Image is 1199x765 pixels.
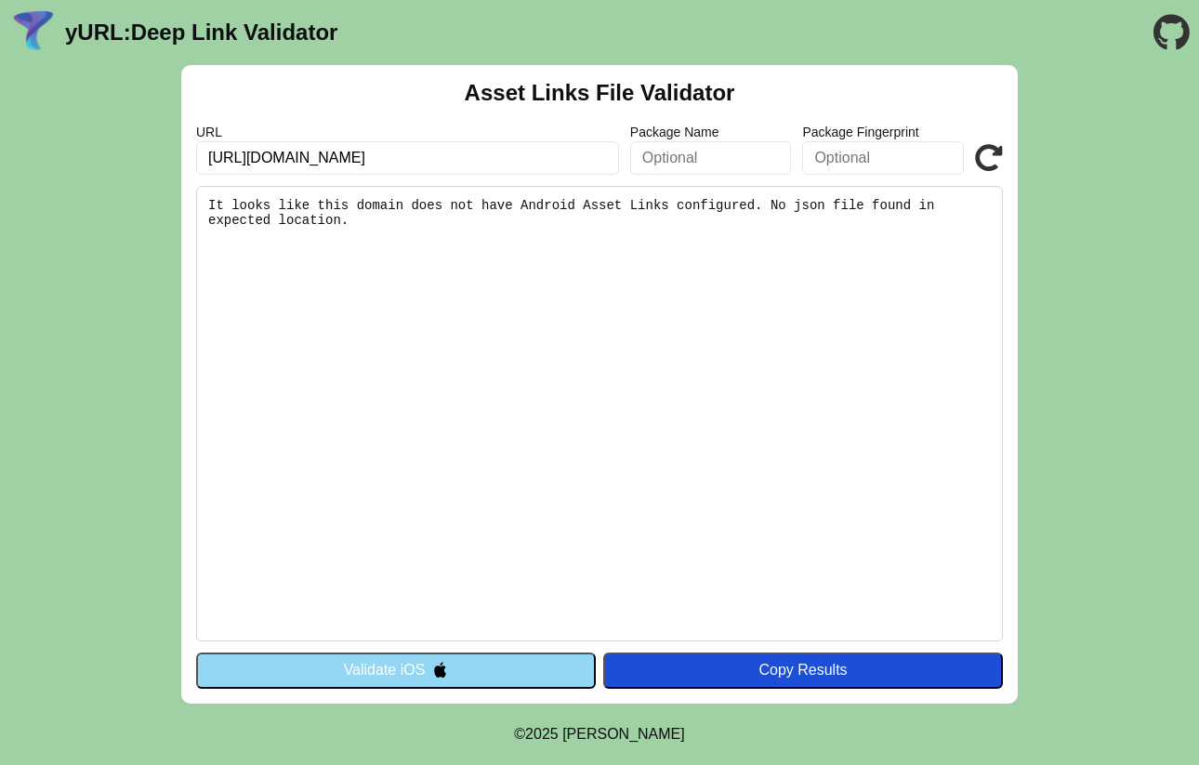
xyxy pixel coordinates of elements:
[9,8,58,57] img: yURL Logo
[613,662,994,679] div: Copy Results
[603,653,1003,688] button: Copy Results
[562,726,685,742] a: Michael Ibragimchayev's Personal Site
[630,125,792,139] label: Package Name
[514,704,684,765] footer: ©
[432,662,448,678] img: appleIcon.svg
[65,20,337,46] a: yURL:Deep Link Validator
[525,726,559,742] span: 2025
[196,186,1003,641] pre: It looks like this domain does not have Android Asset Links configured. No json file found in exp...
[465,80,735,106] h2: Asset Links File Validator
[196,141,619,175] input: Required
[802,125,964,139] label: Package Fingerprint
[196,653,596,688] button: Validate iOS
[802,141,964,175] input: Optional
[630,141,792,175] input: Optional
[196,125,619,139] label: URL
